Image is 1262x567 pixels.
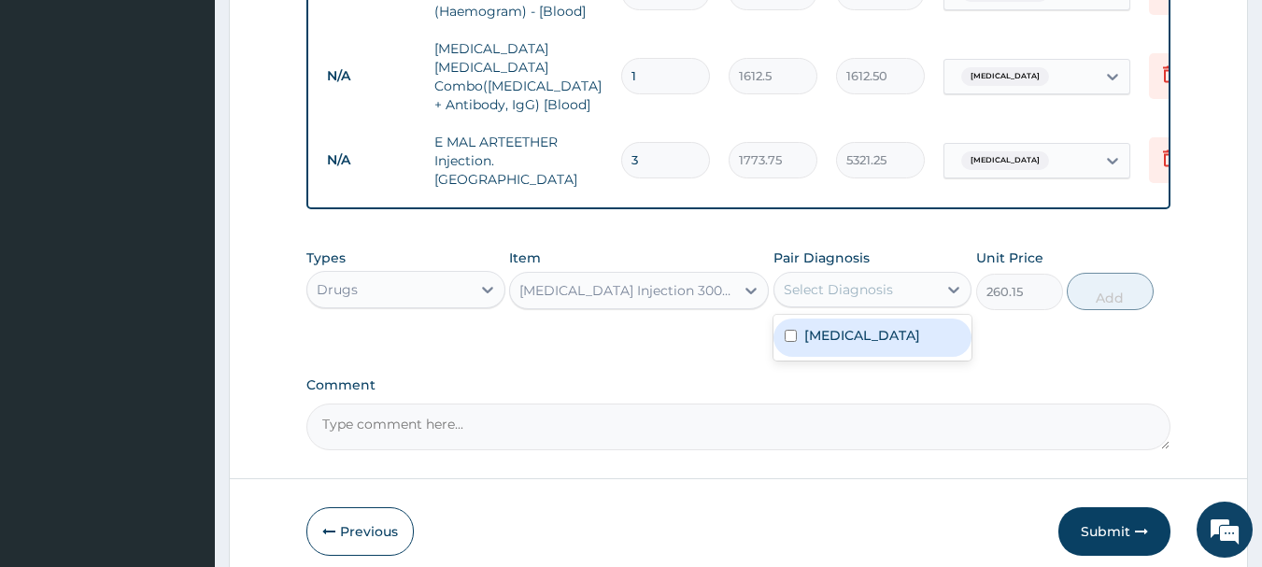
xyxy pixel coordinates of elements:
[773,248,870,267] label: Pair Diagnosis
[1067,273,1154,310] button: Add
[961,151,1049,170] span: [MEDICAL_DATA]
[108,166,258,355] span: We're online!
[519,281,736,300] div: [MEDICAL_DATA] Injection 300mg/2ml
[35,93,76,140] img: d_794563401_company_1708531726252_794563401
[318,143,425,177] td: N/A
[425,123,612,198] td: E MAL ARTEETHER Injection. [GEOGRAPHIC_DATA]
[306,250,346,266] label: Types
[784,280,893,299] div: Select Diagnosis
[306,377,1171,393] label: Comment
[509,248,541,267] label: Item
[1058,507,1170,556] button: Submit
[976,248,1043,267] label: Unit Price
[306,507,414,556] button: Previous
[97,105,314,129] div: Chat with us now
[318,59,425,93] td: N/A
[804,326,920,345] label: [MEDICAL_DATA]
[9,373,356,438] textarea: Type your message and hit 'Enter'
[961,67,1049,86] span: [MEDICAL_DATA]
[425,30,612,123] td: [MEDICAL_DATA] [MEDICAL_DATA] Combo([MEDICAL_DATA]+ Antibody, IgG) [Blood]
[317,280,358,299] div: Drugs
[306,9,351,54] div: Minimize live chat window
